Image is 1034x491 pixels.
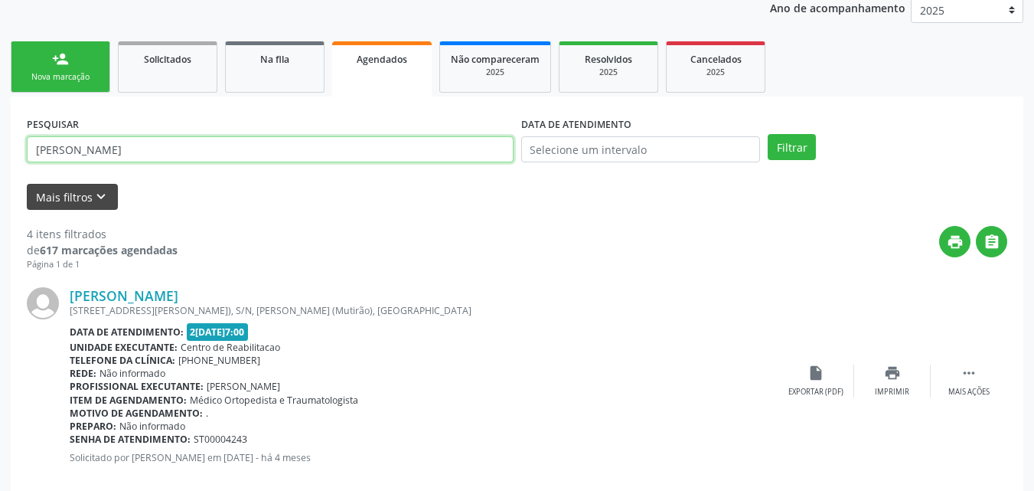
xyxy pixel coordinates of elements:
b: Unidade executante: [70,341,178,354]
label: DATA DE ATENDIMENTO [521,113,631,136]
i:  [961,365,977,381]
span: 2[DATE]7:00 [187,323,249,341]
span: [PERSON_NAME] [207,380,280,393]
div: 2025 [451,67,540,78]
span: Agendados [357,53,407,66]
span: Centro de Reabilitacao [181,341,280,354]
b: Data de atendimento: [70,326,184,339]
label: PESQUISAR [27,113,79,136]
a: [PERSON_NAME] [70,287,178,304]
i: print [947,234,964,250]
strong: 617 marcações agendadas [40,243,178,257]
i: keyboard_arrow_down [93,188,109,205]
b: Profissional executante: [70,380,204,393]
span: ST00004243 [194,433,247,446]
input: Selecione um intervalo [521,136,761,162]
div: 4 itens filtrados [27,226,178,242]
div: Mais ações [948,387,990,398]
b: Rede: [70,367,96,380]
button:  [976,226,1007,257]
div: Imprimir [875,387,909,398]
span: Resolvidos [585,53,632,66]
div: Página 1 de 1 [27,258,178,271]
div: [STREET_ADDRESS][PERSON_NAME]), S/N, [PERSON_NAME] (Mutirão), [GEOGRAPHIC_DATA] [70,304,778,317]
span: Cancelados [690,53,742,66]
b: Telefone da clínica: [70,354,175,367]
div: Exportar (PDF) [788,387,843,398]
span: Não informado [119,420,185,433]
span: Solicitados [144,53,191,66]
b: Motivo de agendamento: [70,407,203,420]
span: Não informado [99,367,165,380]
img: img [27,287,59,319]
div: person_add [52,51,69,67]
span: Na fila [260,53,289,66]
p: Solicitado por [PERSON_NAME] em [DATE] - há 4 meses [70,451,778,464]
span: [PHONE_NUMBER] [178,354,260,367]
i: insert_drive_file [807,365,824,381]
b: Item de agendamento: [70,394,187,407]
b: Senha de atendimento: [70,433,191,446]
input: Nome, CNS [27,136,514,162]
button: Mais filtroskeyboard_arrow_down [27,184,118,211]
i:  [983,234,1000,250]
i: print [884,365,901,381]
span: Médico Ortopedista e Traumatologista [190,394,358,407]
span: Não compareceram [451,53,540,66]
b: Preparo: [70,420,116,433]
div: 2025 [570,67,647,78]
div: Nova marcação [22,71,99,83]
span: . [206,407,208,420]
button: print [939,226,970,257]
button: Filtrar [768,134,816,160]
div: 2025 [677,67,754,78]
div: de [27,242,178,258]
